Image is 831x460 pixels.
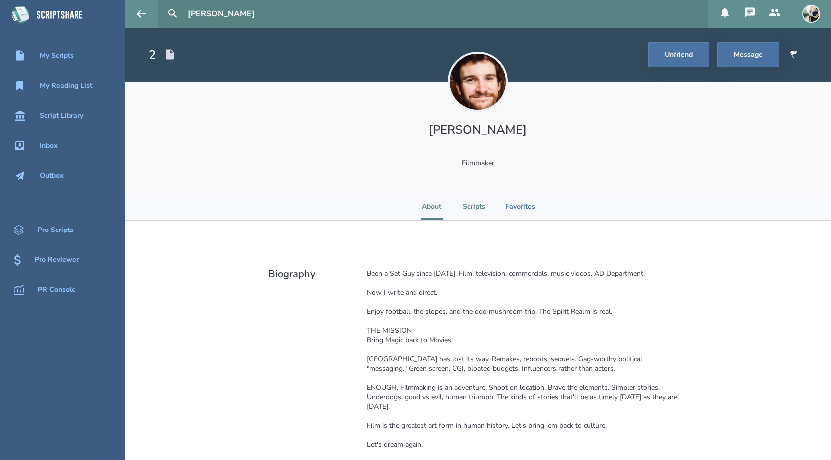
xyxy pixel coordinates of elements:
li: Scripts [463,193,485,220]
div: Been a Set Guy since [DATE]. Film, television, commercials, music videos. AD Department. Now I wr... [358,260,688,458]
div: 2 [149,47,156,63]
div: Inbox [40,142,58,150]
h1: [PERSON_NAME] [386,122,570,138]
li: Favorites [505,193,535,220]
button: Unfriend [648,42,709,67]
div: Filmmaker [386,150,570,177]
div: My Scripts [40,52,74,60]
img: user_1673573717-crop.jpg [802,5,820,23]
img: user_1736124357-crop.jpg [448,52,508,112]
button: Message [717,42,779,67]
h2: Biography [268,267,358,451]
div: Pro Reviewer [35,256,79,264]
div: Pro Scripts [38,226,73,234]
div: Total Scripts [149,47,176,63]
div: PR Console [38,286,76,294]
div: Outbox [40,172,64,180]
div: Script Library [40,112,83,120]
div: My Reading List [40,82,92,90]
li: About [421,193,443,220]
